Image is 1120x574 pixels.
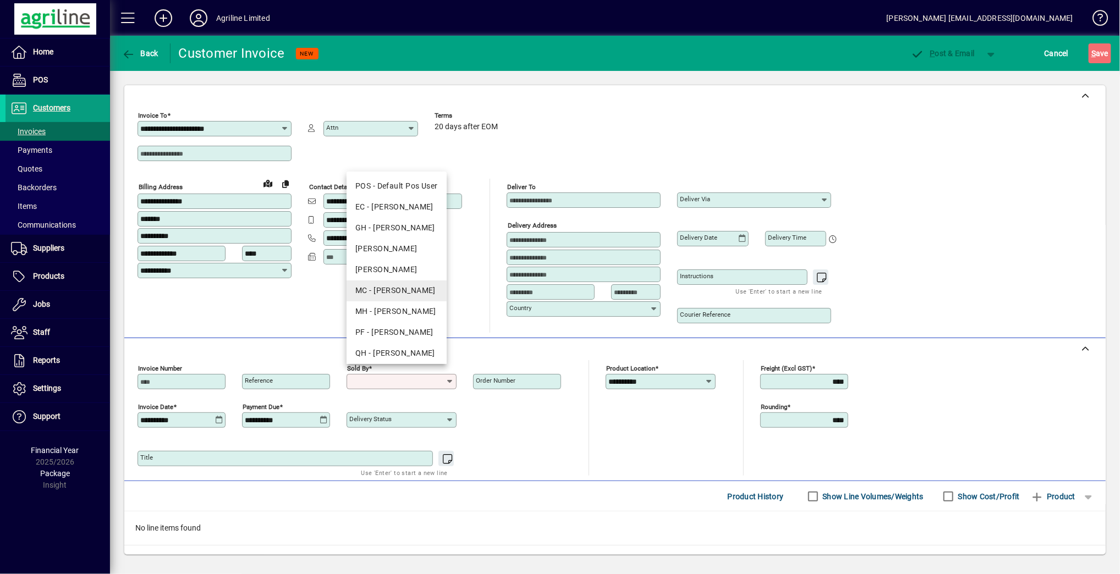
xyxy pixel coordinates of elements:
a: Jobs [6,291,110,318]
span: Package [40,469,70,478]
span: Support [33,412,61,421]
div: No line items found [124,511,1106,545]
span: Quotes [11,164,42,173]
mat-option: JH - James Hamlin [347,239,447,260]
a: Knowledge Base [1084,2,1106,38]
span: Suppliers [33,244,64,252]
mat-option: MH - Michael Hamlin [347,301,447,322]
div: QH - [PERSON_NAME] [355,347,438,359]
mat-option: POS - Default Pos User [347,176,447,197]
mat-option: PF - Paul Forrest [347,322,447,343]
mat-label: Product location [606,365,655,372]
a: Products [6,263,110,290]
span: POS [33,75,48,84]
label: Show Cost/Profit [956,491,1020,502]
button: Copy to Delivery address [277,175,294,192]
mat-label: Attn [326,124,338,131]
mat-label: Instructions [680,272,713,280]
mat-label: Reference [245,377,273,384]
mat-label: Delivery time [768,234,806,241]
mat-label: Deliver To [507,183,536,191]
span: Home [33,47,53,56]
mat-hint: Use 'Enter' to start a new line [736,285,822,297]
a: Staff [6,319,110,346]
button: Back [119,43,161,63]
span: Terms [435,112,501,119]
div: Customer Invoice [179,45,285,62]
span: Products [33,272,64,280]
a: Suppliers [6,235,110,262]
mat-label: Invoice To [138,112,167,119]
div: MC - [PERSON_NAME] [355,285,438,296]
span: Customers [33,103,70,112]
span: Jobs [33,300,50,308]
button: Profile [181,8,216,28]
div: Agriline Limited [216,9,270,27]
span: Product History [728,488,784,505]
mat-label: Country [509,304,531,312]
mat-option: EC - Ethan Crawford [347,197,447,218]
mat-label: Invoice number [138,365,182,372]
span: Financial Year [31,446,79,455]
span: ost & Email [911,49,975,58]
a: Reports [6,347,110,374]
button: Product [1025,487,1081,506]
div: EC - [PERSON_NAME] [355,201,438,213]
div: PF - [PERSON_NAME] [355,327,438,338]
span: Communications [11,220,76,229]
mat-label: Order number [476,377,515,384]
mat-label: Rounding [761,403,787,411]
a: Items [6,197,110,216]
div: GH - [PERSON_NAME] [355,222,438,234]
span: 20 days after EOM [435,123,498,131]
a: POS [6,67,110,94]
a: Communications [6,216,110,234]
span: Payments [11,146,52,154]
a: Settings [6,375,110,402]
a: Payments [6,141,110,159]
span: Reports [33,356,60,365]
mat-label: Payment due [243,403,279,411]
div: [PERSON_NAME] [EMAIL_ADDRESS][DOMAIN_NAME] [887,9,1073,27]
button: Product History [723,487,788,506]
button: Add [146,8,181,28]
span: Back [122,49,158,58]
mat-label: Invoice date [138,403,173,411]
app-page-header-button: Back [110,43,171,63]
span: S [1091,49,1096,58]
mat-option: GH - Gerry Hamlin [347,218,447,239]
button: Cancel [1042,43,1072,63]
a: View on map [259,174,277,192]
span: Staff [33,328,50,336]
mat-label: Deliver via [680,195,710,203]
a: Home [6,38,110,66]
mat-label: Title [140,454,153,461]
span: Items [11,202,37,211]
span: NEW [300,50,314,57]
span: Invoices [11,127,46,136]
mat-label: Delivery status [349,415,392,423]
span: Cancel [1045,45,1069,62]
mat-label: Delivery date [680,234,717,241]
span: Settings [33,384,61,393]
button: Post & Email [905,43,980,63]
a: Backorders [6,178,110,197]
span: P [930,49,935,58]
span: ave [1091,45,1108,62]
mat-label: Sold by [347,365,369,372]
a: Support [6,403,110,430]
mat-option: MC - Matt Cobb [347,280,447,301]
span: Product [1031,488,1075,505]
div: [PERSON_NAME] [355,243,438,255]
div: POS - Default Pos User [355,180,438,192]
mat-label: Freight (excl GST) [761,365,812,372]
button: Save [1089,43,1111,63]
span: Backorders [11,183,57,192]
label: Show Line Volumes/Weights [821,491,924,502]
mat-option: JC - Jonathan Cashmore [347,260,447,280]
mat-hint: Use 'Enter' to start a new line [361,466,448,479]
div: [PERSON_NAME] [355,264,438,275]
mat-label: Courier Reference [680,311,731,318]
div: MH - [PERSON_NAME] [355,306,438,317]
a: Invoices [6,122,110,141]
